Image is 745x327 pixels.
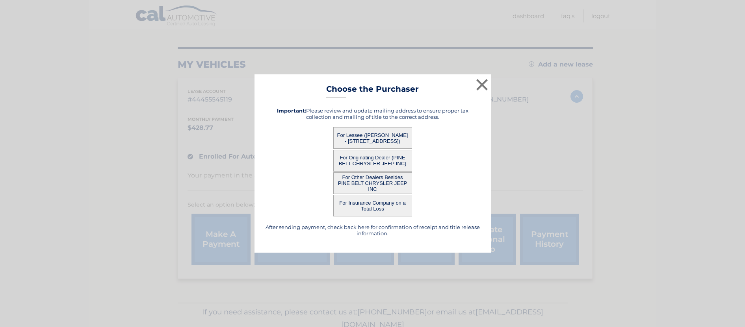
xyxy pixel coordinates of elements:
button: For Other Dealers Besides PINE BELT CHRYSLER JEEP INC [333,172,412,194]
button: × [474,77,490,92]
button: For Originating Dealer (PINE BELT CHRYSLER JEEP INC) [333,150,412,172]
h5: Please review and update mailing address to ensure proper tax collection and mailing of title to ... [264,107,481,120]
button: For Lessee ([PERSON_NAME] - [STREET_ADDRESS]) [333,127,412,149]
strong: Important: [277,107,306,114]
button: For Insurance Company on a Total Loss [333,195,412,216]
h5: After sending payment, check back here for confirmation of receipt and title release information. [264,224,481,236]
h3: Choose the Purchaser [326,84,419,98]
